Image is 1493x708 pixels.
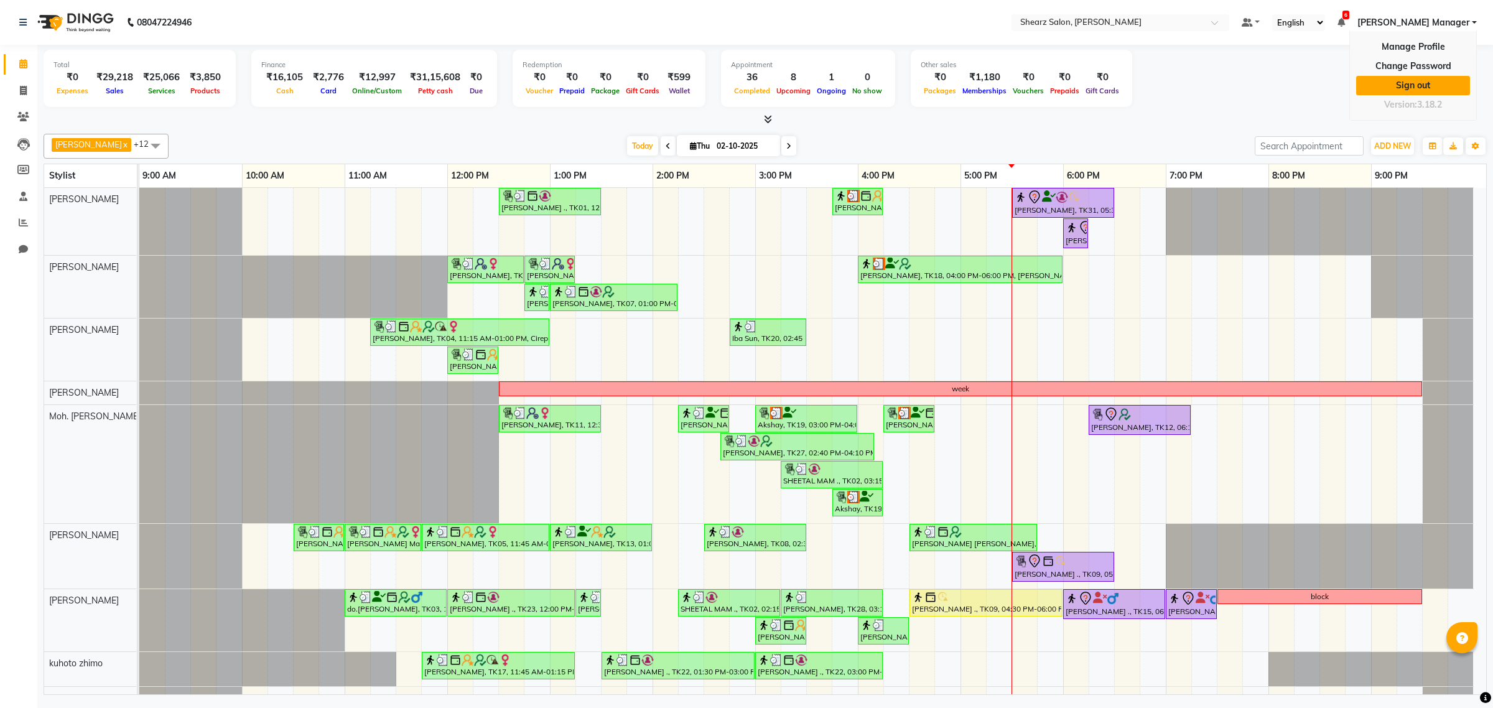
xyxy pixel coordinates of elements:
div: [PERSON_NAME] ., TK15, 07:00 PM-07:30 PM, Sr. [PERSON_NAME] crafting [1167,591,1216,617]
span: [PERSON_NAME] Manager [1357,16,1469,29]
span: Memberships [959,86,1010,95]
div: ₹0 [588,70,623,85]
div: ₹31,15,608 [405,70,465,85]
div: [PERSON_NAME], TK04, 11:15 AM-01:00 PM, Cirepil Roll On Wax,Eyebrow threading,Forehead threading [371,320,548,344]
div: Redemption [523,60,695,70]
div: [PERSON_NAME] ., TK22, 01:30 PM-03:00 PM, Spa Pedicure [603,654,753,678]
div: SHEETAL MAM ., TK02, 02:15 PM-03:15 PM, Global color men - Majirel [679,591,779,615]
a: Change Password [1356,57,1470,76]
span: Admin [49,692,75,704]
span: +12 [134,139,158,149]
a: 5:00 PM [961,167,1000,185]
div: [PERSON_NAME], TK11, 12:30 PM-01:30 PM, Loreal Hairwash & Blow dry - Below Shoulder [500,407,600,431]
div: ₹0 [1082,70,1122,85]
div: [PERSON_NAME] ., TK23, 12:00 PM-01:15 PM, Touch up -upto 2 inch -Inoa [449,591,574,615]
div: SHEETAL MAM ., TK02, 03:15 PM-04:15 PM, Haircut By Sr.Stylist - [DEMOGRAPHIC_DATA] [782,463,881,487]
div: ₹0 [523,70,556,85]
div: [PERSON_NAME], TK27, 02:40 PM-04:10 PM, Haircut By Sr.Stylist - [DEMOGRAPHIC_DATA][PERSON_NAME] [... [722,435,873,459]
div: [PERSON_NAME] ., TK09, 05:30 PM-06:30 PM, Haircut By Master Stylist - [DEMOGRAPHIC_DATA] [1013,554,1113,580]
span: ADD NEW [1374,141,1411,151]
span: Wallet [666,86,693,95]
div: ₹1,180 [959,70,1010,85]
div: ₹0 [465,70,487,85]
a: 8:00 PM [1269,167,1308,185]
div: [PERSON_NAME] ., TK09, 04:30 PM-06:00 PM, Women Haircut with Mr.Saantosh [911,591,1061,615]
a: 9:00 AM [139,167,179,185]
span: Package [588,86,623,95]
div: [PERSON_NAME], TK11, 12:45 PM-01:15 PM, Eyebrow threading,Upperlip threading,Kanpeki Clean up,For... [526,258,574,281]
img: logo [32,5,117,40]
span: Sales [103,86,127,95]
div: ₹25,066 [138,70,185,85]
span: Packages [921,86,959,95]
a: 10:00 AM [243,167,287,185]
span: Thu [687,141,713,151]
div: [PERSON_NAME], TK24, 03:45 PM-04:15 PM, Foot massage - 30 min [834,190,881,213]
div: Finance [261,60,487,70]
a: 11:00 AM [345,167,390,185]
div: [PERSON_NAME], TK05, 11:45 AM-01:00 PM, Haircut By Master Stylist- [DEMOGRAPHIC_DATA] [423,526,548,549]
span: [PERSON_NAME] [49,387,119,398]
a: 9:00 PM [1372,167,1411,185]
div: [PERSON_NAME] ., TK01, 12:30 PM-01:30 PM, Brazilian stripless international wax,Eyebrow threading [500,190,600,213]
div: 8 [773,70,814,85]
span: [PERSON_NAME] [49,324,119,335]
span: Gift Cards [1082,86,1122,95]
div: Appointment [731,60,885,70]
span: Expenses [53,86,91,95]
div: [PERSON_NAME], TK04, 12:00 PM-12:30 PM, Eyebrow threading,Forehead threading [449,348,497,372]
div: [PERSON_NAME], TK11, 12:00 PM-12:45 PM, Kanpeki Clean up [449,258,523,281]
a: 2:00 PM [653,167,692,185]
div: 0 [849,70,885,85]
div: ₹0 [53,70,91,85]
span: Stylist [49,170,75,181]
span: [PERSON_NAME] [55,139,122,149]
span: Card [317,86,340,95]
span: No show [849,86,885,95]
div: [PERSON_NAME] ., TK22, 03:00 PM-04:15 PM, Spa Manicure [756,654,881,678]
span: [PERSON_NAME] [49,193,119,205]
div: Version:3.18.2 [1356,96,1470,114]
a: 12:00 PM [448,167,492,185]
div: ₹0 [1010,70,1047,85]
span: [PERSON_NAME] [49,595,119,606]
div: ₹2,776 [308,70,349,85]
div: [PERSON_NAME], TK11, 12:45 PM-01:00 PM, Eyebrow threading [526,286,548,309]
div: Akshay, TK19, 03:00 PM-04:00 PM, Haircut By Sr.Stylist - [DEMOGRAPHIC_DATA] [756,407,856,431]
span: 6 [1342,11,1349,19]
a: Manage Profile [1356,37,1470,57]
div: [PERSON_NAME], TK28, 03:15 PM-04:15 PM, Men Haircut with Mr.Saantosh [782,591,881,615]
div: Akshay, TK19, 03:45 PM-04:15 PM, [PERSON_NAME] crafting [834,491,881,515]
button: ADD NEW [1371,137,1414,155]
div: ₹12,997 [349,70,405,85]
div: [PERSON_NAME], TK07, 01:00 PM-02:15 PM, Full leg international wax,Full hand international wax,Pe... [551,286,676,309]
div: ₹16,105 [261,70,308,85]
div: [PERSON_NAME], TK24, 04:15 PM-04:45 PM, Loreal Hair wash - Below Shoulder [885,407,933,431]
span: Vouchers [1010,86,1047,95]
span: Upcoming [773,86,814,95]
div: do.[PERSON_NAME], TK03, 11:00 AM-12:00 PM, Men Haircut with Mr.Saantosh [346,591,445,615]
span: Prepaid [556,86,588,95]
input: Search Appointment [1255,136,1364,156]
div: ₹0 [1047,70,1082,85]
div: ₹29,218 [91,70,138,85]
div: ₹0 [556,70,588,85]
div: [PERSON_NAME], TK05, 10:30 AM-11:00 AM, [PERSON_NAME] crafting [295,526,343,549]
div: [PERSON_NAME] Ma'am, TK05, 11:00 AM-11:45 AM, [PERSON_NAME] color - Inoa [346,526,420,549]
span: Products [187,86,223,95]
span: Due [467,86,486,95]
div: 36 [731,70,773,85]
span: Online/Custom [349,86,405,95]
div: [PERSON_NAME], TK31, 05:30 PM-06:30 PM, Cirepil Roll On Wax [1013,190,1113,216]
span: Gift Cards [623,86,663,95]
div: [PERSON_NAME], TK16, 02:15 PM-02:45 PM, Loreal Hair wash - Below Shoulder [679,407,728,431]
span: Voucher [523,86,556,95]
div: Iba Sun, TK20, 02:45 PM-03:30 PM, Eyebrow threading,Upperlip threading,Forehead threading [731,320,805,344]
div: Total [53,60,226,70]
div: ₹0 [921,70,959,85]
div: ₹3,850 [185,70,226,85]
a: Sign out [1356,76,1470,95]
div: [PERSON_NAME], TK08, 02:30 PM-03:30 PM, Haircut By Master Stylist- [DEMOGRAPHIC_DATA] [705,526,805,549]
span: [PERSON_NAME] [49,529,119,541]
span: Petty cash [415,86,456,95]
